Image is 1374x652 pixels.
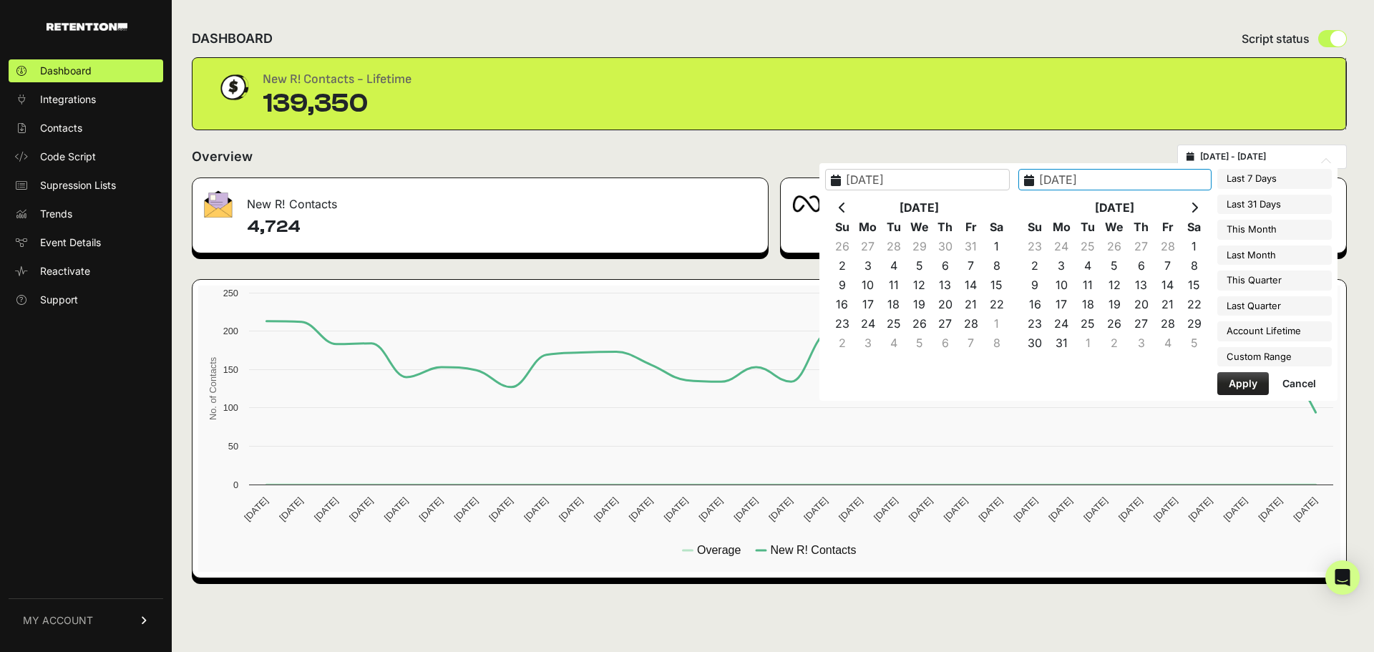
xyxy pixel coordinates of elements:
text: [DATE] [1151,495,1179,523]
td: 18 [1075,295,1101,314]
text: [DATE] [347,495,375,523]
td: 2 [829,334,855,353]
td: 15 [1181,276,1207,295]
th: Tu [881,218,907,237]
h4: 4,724 [247,215,756,238]
text: 0 [233,480,238,490]
td: 7 [958,334,984,353]
text: [DATE] [766,495,794,523]
text: [DATE] [1222,495,1249,523]
td: 25 [1075,314,1101,334]
li: Last Quarter [1217,296,1332,316]
td: 5 [1181,334,1207,353]
td: 30 [932,237,958,256]
span: Support [40,293,78,307]
td: 26 [829,237,855,256]
td: 1 [984,237,1010,256]
th: Mo [855,218,881,237]
td: 8 [984,334,1010,353]
text: [DATE] [1291,495,1319,523]
li: Last 7 Days [1217,169,1332,189]
span: Dashboard [40,64,92,78]
td: 18 [881,295,907,314]
td: 6 [932,334,958,353]
td: 5 [907,256,932,276]
td: 6 [1128,256,1154,276]
th: Mo [1048,218,1075,237]
a: Code Script [9,145,163,168]
td: 24 [855,314,881,334]
td: 13 [1128,276,1154,295]
a: Dashboard [9,59,163,82]
span: Trends [40,207,72,221]
td: 19 [907,295,932,314]
td: 4 [881,256,907,276]
text: 100 [223,402,238,413]
td: 24 [1048,314,1075,334]
li: Custom Range [1217,347,1332,367]
a: Contacts [9,117,163,140]
span: Reactivate [40,264,90,278]
button: Apply [1217,372,1269,395]
text: [DATE] [907,495,935,523]
text: [DATE] [731,495,759,523]
text: [DATE] [417,495,445,523]
th: We [1101,218,1128,237]
text: [DATE] [697,495,725,523]
th: Sa [984,218,1010,237]
td: 8 [984,256,1010,276]
td: 27 [1128,314,1154,334]
td: 6 [932,256,958,276]
text: [DATE] [522,495,550,523]
td: 3 [1128,334,1154,353]
td: 21 [1154,295,1181,314]
text: No. of Contacts [208,357,218,420]
td: 11 [881,276,907,295]
a: Supression Lists [9,174,163,197]
button: Cancel [1271,372,1327,395]
td: 23 [1022,237,1048,256]
th: Th [932,218,958,237]
a: Reactivate [9,260,163,283]
td: 3 [855,256,881,276]
td: 3 [855,334,881,353]
td: 31 [1048,334,1075,353]
text: 250 [223,288,238,298]
th: Sa [1181,218,1207,237]
text: Overage [697,544,741,556]
div: Open Intercom Messenger [1325,560,1360,595]
td: 20 [1128,295,1154,314]
text: [DATE] [1116,495,1144,523]
li: This Quarter [1217,271,1332,291]
td: 26 [1101,237,1128,256]
td: 12 [1101,276,1128,295]
th: Su [1022,218,1048,237]
td: 26 [1101,314,1128,334]
td: 28 [1154,314,1181,334]
img: fa-envelope-19ae18322b30453b285274b1b8af3d052b27d846a4fbe8435d1a52b978f639a2.png [204,190,233,218]
td: 26 [907,314,932,334]
td: 7 [1154,256,1181,276]
td: 27 [932,314,958,334]
td: 15 [984,276,1010,295]
h2: Overview [192,147,253,167]
text: [DATE] [557,495,585,523]
td: 21 [958,295,984,314]
li: Last Month [1217,245,1332,266]
img: fa-meta-2f981b61bb99beabf952f7030308934f19ce035c18b003e963880cc3fabeebb7.png [792,195,821,213]
td: 27 [1128,237,1154,256]
td: 10 [855,276,881,295]
text: 50 [228,441,238,452]
div: Meta Audience [781,178,1346,221]
td: 24 [1048,237,1075,256]
text: [DATE] [627,495,655,523]
td: 4 [1075,256,1101,276]
td: 2 [829,256,855,276]
td: 4 [881,334,907,353]
td: 20 [932,295,958,314]
td: 11 [1075,276,1101,295]
text: [DATE] [1011,495,1039,523]
text: [DATE] [662,495,690,523]
td: 30 [1022,334,1048,353]
span: Code Script [40,150,96,164]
